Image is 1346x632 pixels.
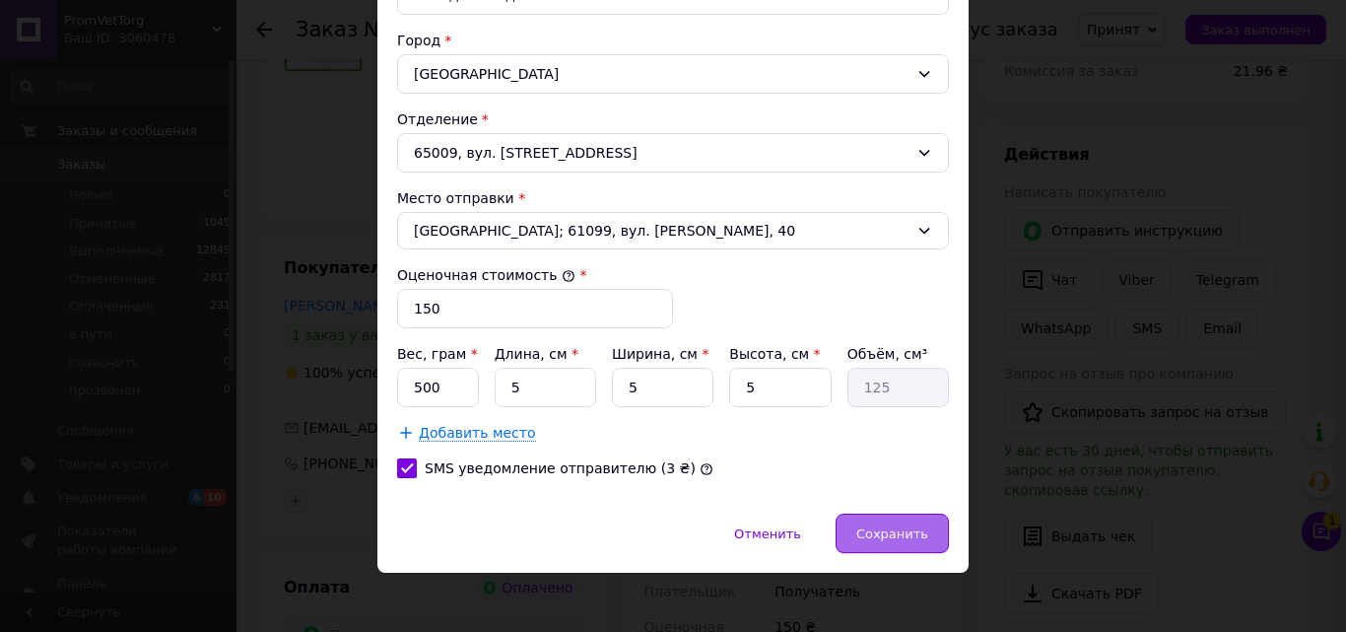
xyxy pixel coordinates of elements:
[397,346,478,362] label: Вес, грам
[397,267,575,283] label: Оценочная стоимость
[397,54,949,94] div: [GEOGRAPHIC_DATA]
[729,346,820,362] label: Высота, см
[397,188,949,208] div: Место отправки
[847,344,949,364] div: Объём, см³
[856,527,928,541] span: Сохранить
[734,527,801,541] span: Отменить
[397,109,949,129] div: Отделение
[425,460,696,476] label: SMS уведомление отправителю (3 ₴)
[414,221,909,241] span: [GEOGRAPHIC_DATA]; 61099, вул. [PERSON_NAME], 40
[612,346,708,362] label: Ширина, см
[397,133,949,173] div: 65009, вул. [STREET_ADDRESS]
[397,31,949,50] div: Город
[419,425,536,442] span: Добавить место
[495,346,578,362] label: Длина, см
